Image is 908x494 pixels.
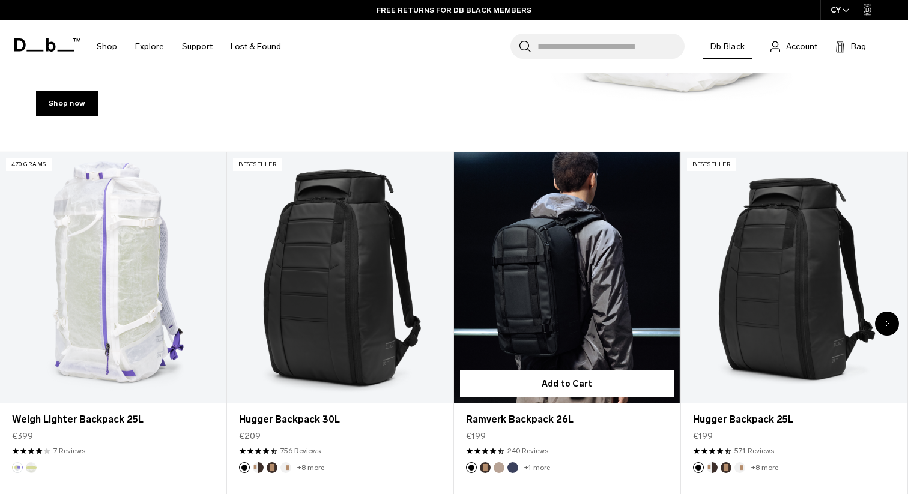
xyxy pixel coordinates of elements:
[770,39,817,53] a: Account
[280,462,291,473] button: Oatmilk
[26,462,37,473] button: Diffusion
[239,430,261,442] span: €209
[734,445,774,456] a: 571 reviews
[480,462,491,473] button: Espresso
[182,25,213,68] a: Support
[721,462,731,473] button: Espresso
[227,152,453,403] a: Hugger Backpack 30L
[693,412,895,427] a: Hugger Backpack 25L
[507,462,518,473] button: Blue Hour
[693,462,704,473] button: Black Out
[687,158,736,171] p: Bestseller
[12,462,23,473] button: Aurora
[12,412,214,427] a: Weigh Lighter Backpack 25L
[466,412,668,427] a: Ramverk Backpack 26L
[135,25,164,68] a: Explore
[280,445,321,456] a: 756 reviews
[681,152,907,403] a: Hugger Backpack 25L
[707,462,718,473] button: Cappuccino
[466,430,486,442] span: €199
[97,25,117,68] a: Shop
[53,445,85,456] a: 7 reviews
[233,158,282,171] p: Bestseller
[239,462,250,473] button: Black Out
[267,462,277,473] button: Espresso
[786,40,817,53] span: Account
[36,91,98,116] a: Shop now
[734,462,745,473] button: Oatmilk
[851,40,866,53] span: Bag
[231,25,281,68] a: Lost & Found
[88,20,290,73] nav: Main Navigation
[466,462,477,473] button: Black Out
[297,463,324,472] a: +8 more
[12,430,33,442] span: €399
[454,152,680,403] a: Ramverk Backpack 26L
[377,5,531,16] a: FREE RETURNS FOR DB BLACK MEMBERS
[253,462,264,473] button: Cappuccino
[524,463,550,472] a: +1 more
[494,462,504,473] button: Fogbow Beige
[6,158,52,171] p: 470 grams
[835,39,866,53] button: Bag
[460,370,674,397] button: Add to Cart
[751,463,778,472] a: +8 more
[693,430,713,442] span: €199
[239,412,441,427] a: Hugger Backpack 30L
[507,445,548,456] a: 240 reviews
[703,34,752,59] a: Db Black
[875,312,899,336] div: Next slide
